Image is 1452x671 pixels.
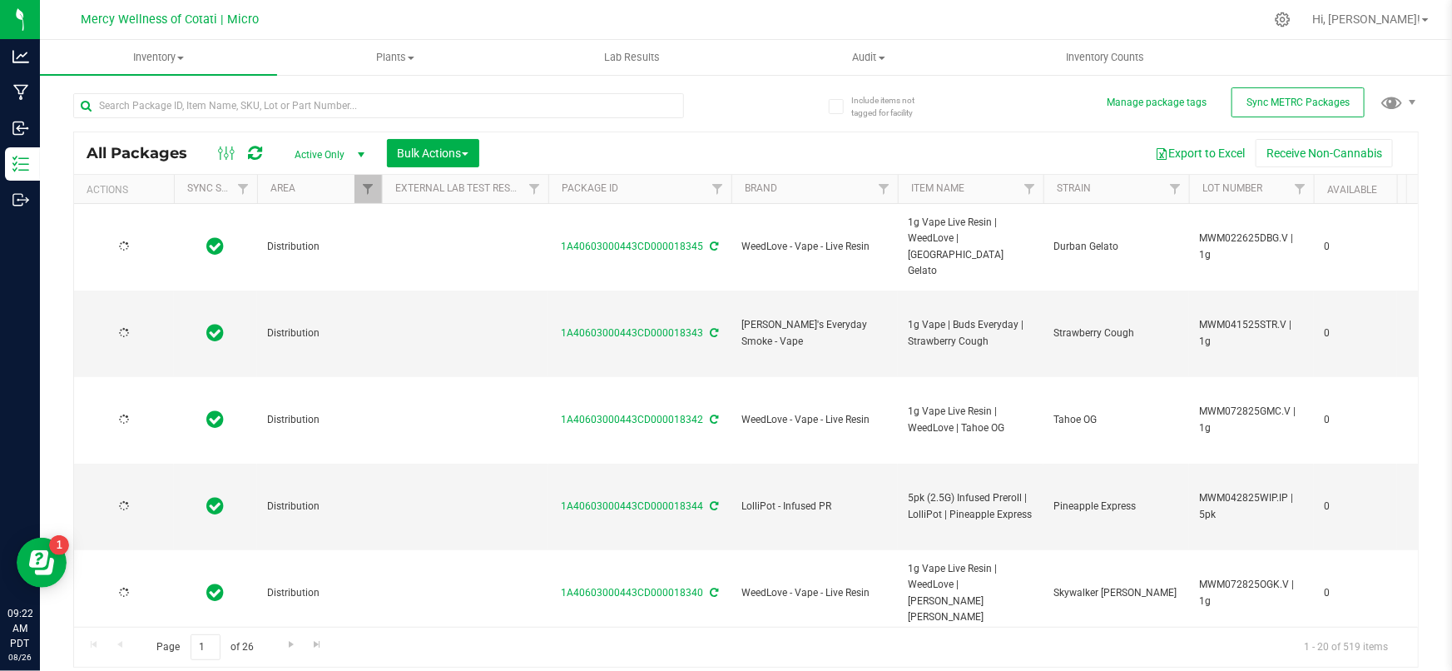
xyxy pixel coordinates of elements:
span: 0 [1324,239,1387,255]
span: Sync from Compliance System [708,241,719,252]
a: Plants [277,40,514,75]
a: Brand [745,182,777,194]
input: Search Package ID, Item Name, SKU, Lot or Part Number... [73,93,684,118]
a: Package ID [562,182,618,194]
a: 1A40603000443CD000018342 [562,414,704,425]
a: Filter [521,175,548,203]
p: 09:22 AM PDT [7,606,32,651]
span: In Sync [207,581,225,604]
inline-svg: Manufacturing [12,84,29,101]
a: Inventory Counts [987,40,1224,75]
a: Item Name [911,182,964,194]
span: Distribution [267,326,372,341]
span: MWM022625DBG.V | 1g [1199,231,1304,262]
span: In Sync [207,321,225,345]
iframe: Resource center [17,538,67,588]
span: Sync METRC Packages [1246,97,1350,108]
a: Go to the next page [279,634,303,657]
span: [PERSON_NAME]'s Everyday Smoke - Vape [741,317,888,349]
a: 1A40603000443CD000018344 [562,500,704,512]
button: Bulk Actions [387,139,479,167]
span: Audit [751,50,987,65]
span: MWM072825GMC.V | 1g [1199,404,1304,435]
span: Sync from Compliance System [708,414,719,425]
a: Audit [751,40,988,75]
iframe: Resource center unread badge [49,535,69,555]
span: Sync from Compliance System [708,327,719,339]
span: 1g Vape Live Resin | WeedLove | [GEOGRAPHIC_DATA] Gelato [908,215,1033,279]
span: WeedLove - Vape - Live Resin [741,239,888,255]
span: WeedLove - Vape - Live Resin [741,412,888,428]
a: Filter [1286,175,1314,203]
span: 1g Vape Live Resin | WeedLove | Tahoe OG [908,404,1033,435]
button: Manage package tags [1107,96,1207,110]
span: In Sync [207,495,225,518]
span: Inventory [40,50,277,65]
span: Distribution [267,499,372,514]
span: Mercy Wellness of Cotati | Micro [81,12,259,27]
p: 08/26 [7,651,32,664]
span: Pineapple Express [1053,499,1179,514]
span: Bulk Actions [398,147,468,160]
span: Skywalker [PERSON_NAME] [1053,585,1179,601]
a: Inventory [40,40,277,75]
span: Distribution [267,412,372,428]
span: Hi, [PERSON_NAME]! [1312,12,1420,26]
inline-svg: Analytics [12,48,29,65]
span: MWM042825WIP.IP | 5pk [1199,490,1304,522]
a: 1A40603000443CD000018345 [562,241,704,252]
span: In Sync [207,408,225,431]
span: MWM072825OGK.V | 1g [1199,577,1304,609]
span: MWM041525STR.V | 1g [1199,317,1304,349]
span: Page of 26 [142,634,268,660]
inline-svg: Outbound [12,191,29,208]
button: Receive Non-Cannabis [1256,139,1393,167]
button: Sync METRC Packages [1231,87,1365,117]
span: 0 [1324,585,1387,601]
span: Durban Gelato [1053,239,1179,255]
span: 0 [1324,412,1387,428]
input: 1 [191,634,221,660]
span: Sync from Compliance System [708,587,719,599]
a: Filter [1016,175,1043,203]
span: Lab Results [582,50,682,65]
span: Tahoe OG [1053,412,1179,428]
a: 1A40603000443CD000018340 [562,587,704,599]
span: Distribution [267,239,372,255]
span: 0 [1324,326,1387,341]
span: Include items not tagged for facility [851,94,934,119]
a: Strain [1057,182,1091,194]
a: Available [1327,184,1377,196]
a: Filter [230,175,257,203]
button: Export to Excel [1144,139,1256,167]
a: Go to the last page [305,634,330,657]
a: Area [270,182,295,194]
span: Strawberry Cough [1053,326,1179,341]
span: LolliPot - Infused PR [741,499,888,514]
a: Filter [354,175,382,203]
span: WeedLove - Vape - Live Resin [741,585,888,601]
a: Filter [704,175,731,203]
span: Sync from Compliance System [708,500,719,512]
inline-svg: Inventory [12,156,29,172]
div: Manage settings [1272,12,1293,27]
inline-svg: Inbound [12,120,29,137]
span: 1 - 20 of 519 items [1291,634,1401,659]
a: Lab Results [513,40,751,75]
span: 1g Vape | Buds Everyday | Strawberry Cough [908,317,1033,349]
span: 0 [1324,499,1387,514]
span: Plants [278,50,513,65]
a: External Lab Test Result [395,182,526,194]
a: Lot Number [1202,182,1262,194]
span: Distribution [267,585,372,601]
span: In Sync [207,235,225,258]
span: All Packages [87,144,204,162]
a: Sync Status [187,182,251,194]
span: 5pk (2.5G) Infused Preroll | LolliPot | Pineapple Express [908,490,1033,522]
a: Filter [870,175,898,203]
div: Actions [87,184,167,196]
span: Inventory Counts [1044,50,1167,65]
a: 1A40603000443CD000018343 [562,327,704,339]
a: Filter [1162,175,1189,203]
